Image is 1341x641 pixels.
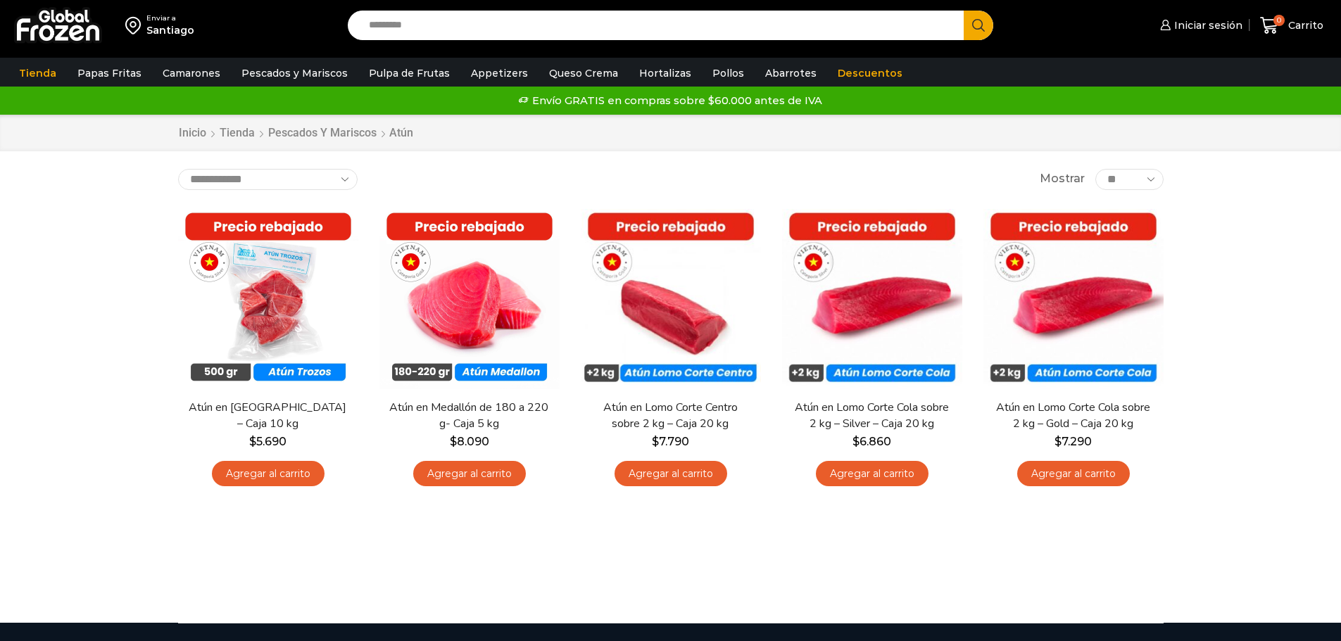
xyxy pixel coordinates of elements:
select: Pedido de la tienda [178,169,358,190]
a: Atún en [GEOGRAPHIC_DATA] – Caja 10 kg [187,400,348,432]
bdi: 7.290 [1054,435,1092,448]
a: Agregar al carrito: “Atún en Medallón de 180 a 220 g- Caja 5 kg” [413,461,526,487]
bdi: 8.090 [450,435,489,448]
bdi: 6.860 [852,435,891,448]
a: Queso Crema [542,60,625,87]
a: Pescados y Mariscos [267,125,377,141]
span: 0 [1273,15,1285,26]
a: Pescados y Mariscos [234,60,355,87]
a: Descuentos [831,60,909,87]
a: Iniciar sesión [1157,11,1242,39]
span: $ [1054,435,1062,448]
nav: Breadcrumb [178,125,413,141]
a: Tienda [219,125,256,141]
a: 0 Carrito [1257,9,1327,42]
a: Agregar al carrito: “Atún en Lomo Corte Cola sobre 2 kg - Silver - Caja 20 kg” [816,461,928,487]
div: Enviar a [146,13,194,23]
a: Agregar al carrito: “Atún en Lomo Corte Centro sobre 2 kg - Caja 20 kg” [615,461,727,487]
span: Iniciar sesión [1171,18,1242,32]
button: Search button [964,11,993,40]
a: Atún en Lomo Corte Cola sobre 2 kg – Gold – Caja 20 kg [992,400,1154,432]
a: Camarones [156,60,227,87]
a: Papas Fritas [70,60,149,87]
a: Abarrotes [758,60,824,87]
a: Atún en Medallón de 180 a 220 g- Caja 5 kg [388,400,550,432]
bdi: 7.790 [652,435,689,448]
bdi: 5.690 [249,435,287,448]
a: Inicio [178,125,207,141]
h1: Atún [389,126,413,139]
a: Agregar al carrito: “Atún en Trozos - Caja 10 kg” [212,461,325,487]
span: $ [652,435,659,448]
span: $ [450,435,457,448]
a: Hortalizas [632,60,698,87]
img: address-field-icon.svg [125,13,146,37]
a: Appetizers [464,60,535,87]
span: $ [852,435,860,448]
a: Atún en Lomo Corte Centro sobre 2 kg – Caja 20 kg [589,400,751,432]
div: Santiago [146,23,194,37]
a: Pollos [705,60,751,87]
span: Mostrar [1040,171,1085,187]
a: Pulpa de Frutas [362,60,457,87]
span: $ [249,435,256,448]
a: Agregar al carrito: “Atún en Lomo Corte Cola sobre 2 kg - Gold – Caja 20 kg” [1017,461,1130,487]
a: Tienda [12,60,63,87]
span: Carrito [1285,18,1323,32]
a: Atún en Lomo Corte Cola sobre 2 kg – Silver – Caja 20 kg [791,400,952,432]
